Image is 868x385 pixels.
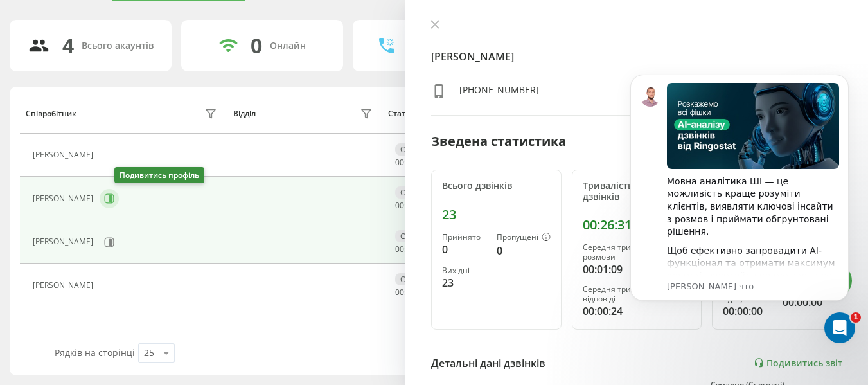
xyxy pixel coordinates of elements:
div: Середня тривалість відповіді [583,285,691,303]
div: 0 [497,243,551,258]
span: Рядків на сторінці [55,346,135,359]
div: Тривалість усіх дзвінків [583,181,691,202]
h4: [PERSON_NAME] [431,49,842,64]
div: Вихідні [442,266,486,275]
div: Прийнято [442,233,486,242]
div: 0 [442,242,486,257]
div: [PERSON_NAME] [33,237,96,246]
div: Співробітник [26,109,76,118]
a: Подивитись звіт [754,357,842,368]
div: [PERSON_NAME] [33,150,96,159]
div: : : [395,201,426,210]
div: : : [395,158,426,167]
div: 00:00:24 [583,303,691,319]
iframe: Intercom notifications сообщение [611,55,868,350]
span: 00 [395,157,404,168]
div: Офлайн [395,186,436,199]
div: Середня тривалість розмови [583,243,691,262]
div: Статус [388,109,413,118]
div: Детальні дані дзвінків [431,355,545,371]
div: 25 [144,346,154,359]
div: 00:01:09 [583,262,691,277]
div: : : [395,245,426,254]
div: : : [395,288,426,297]
span: 00 [395,244,404,255]
div: 4 [62,33,74,58]
div: [PERSON_NAME] [33,194,96,203]
iframe: Intercom live chat [824,312,855,343]
div: Подивитись профіль [114,167,204,183]
div: Пропущені [497,233,551,243]
div: Зведена статистика [431,132,566,151]
div: Офлайн [395,273,436,285]
div: [PHONE_NUMBER] [459,84,539,102]
div: Онлайн [270,40,306,51]
span: 1 [851,312,861,323]
div: Офлайн [395,143,436,156]
div: Всього дзвінків [442,181,551,192]
div: 0 [251,33,262,58]
div: 23 [442,275,486,291]
span: 00 [395,200,404,211]
div: 23 [442,207,551,222]
div: [PERSON_NAME] [33,281,96,290]
div: Відділ [233,109,256,118]
div: 00:26:31 [583,217,691,233]
span: 00 [395,287,404,298]
div: Всього акаунтів [82,40,154,51]
div: Офлайн [395,230,436,242]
